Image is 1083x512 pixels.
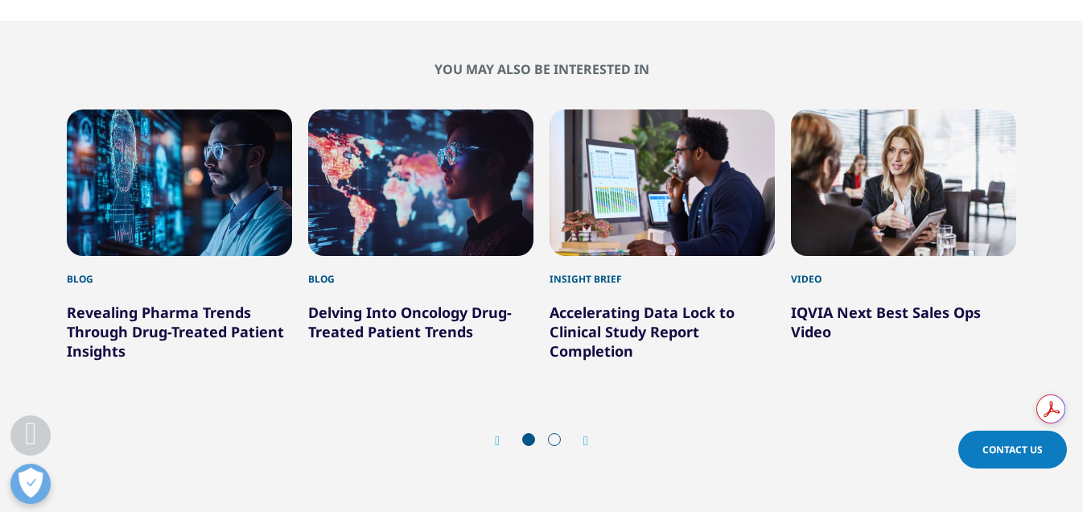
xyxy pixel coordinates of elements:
[67,61,1016,77] h2: You may also be interested in
[550,109,775,361] div: 3 / 6
[791,303,981,341] a: IQVIA Next Best Sales Ops Video
[308,109,533,361] div: 2 / 6
[308,303,512,341] a: Delving Into Oncology Drug-Treated Patient Trends
[550,256,775,287] div: Insight Brief
[308,256,533,287] div: Blog
[791,256,1016,287] div: Video
[550,303,735,361] a: Accelerating Data Lock to Clinical Study Report Completion
[10,464,51,504] button: Open Preferences
[67,256,292,287] div: Blog
[958,431,1067,469] a: Contact Us
[791,109,1016,361] div: 4 / 6
[567,433,588,448] div: Next slide
[67,109,292,361] div: 1 / 6
[67,303,284,361] a: Revealing Pharma Trends Through Drug-Treated Patient Insights
[982,443,1043,456] span: Contact Us
[495,433,516,448] div: Previous slide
